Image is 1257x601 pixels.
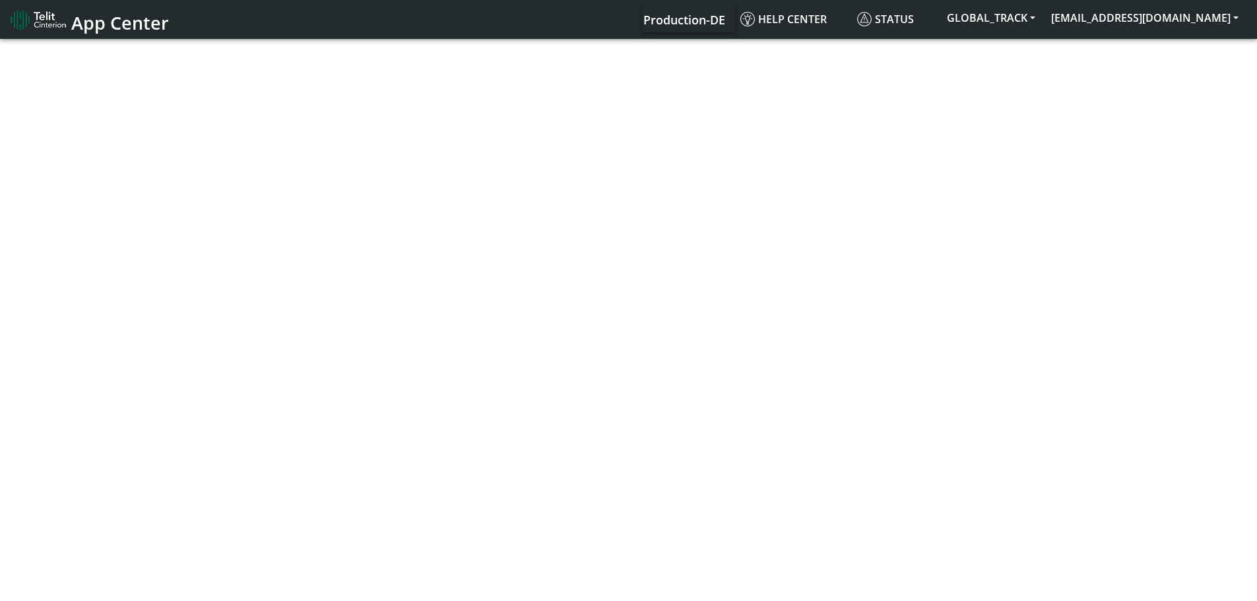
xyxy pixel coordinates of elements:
[740,12,755,26] img: knowledge.svg
[1043,6,1246,30] button: [EMAIL_ADDRESS][DOMAIN_NAME]
[852,6,939,32] a: Status
[857,12,914,26] span: Status
[71,11,169,35] span: App Center
[643,12,725,28] span: Production-DE
[857,12,872,26] img: status.svg
[11,9,66,30] img: logo-telit-cinterion-gw-new.png
[11,5,167,34] a: App Center
[939,6,1043,30] button: GLOBAL_TRACK
[735,6,852,32] a: Help center
[643,6,725,32] a: Your current platform instance
[740,12,827,26] span: Help center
